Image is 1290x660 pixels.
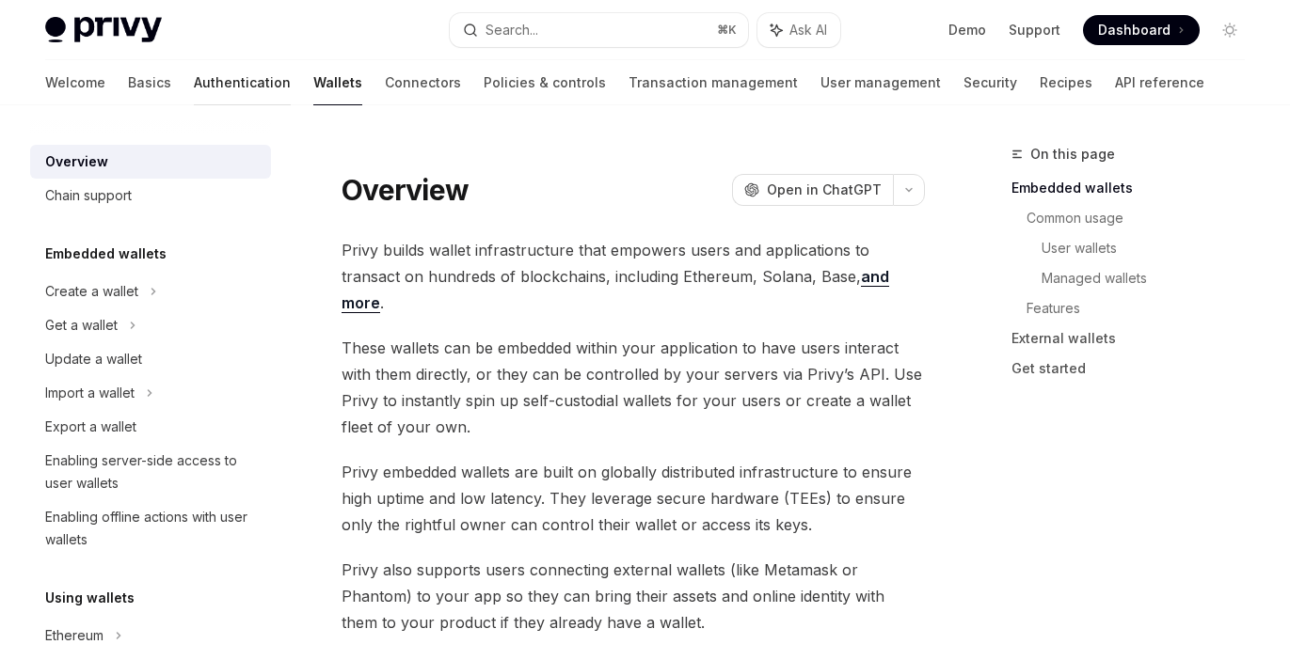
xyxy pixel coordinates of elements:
a: Policies & controls [484,60,606,105]
a: External wallets [1011,323,1260,354]
div: Import a wallet [45,382,135,404]
a: Embedded wallets [1011,173,1260,203]
a: Demo [948,21,986,39]
a: Overview [30,145,271,179]
a: Get started [1011,354,1260,384]
div: Update a wallet [45,348,142,370]
a: Update a wallet [30,342,271,376]
a: Authentication [194,60,291,105]
span: Open in ChatGPT [767,181,882,199]
span: Ask AI [789,21,827,39]
button: Ask AI [757,13,840,47]
div: Search... [486,19,538,41]
span: Privy embedded wallets are built on globally distributed infrastructure to ensure high uptime and... [342,459,925,538]
span: ⌘ K [717,23,737,38]
a: Welcome [45,60,105,105]
a: User management [820,60,941,105]
a: Dashboard [1083,15,1200,45]
a: Recipes [1040,60,1092,105]
span: These wallets can be embedded within your application to have users interact with them directly, ... [342,335,925,440]
a: Export a wallet [30,410,271,444]
h1: Overview [342,173,469,207]
span: Dashboard [1098,21,1171,39]
a: Security [964,60,1017,105]
a: Support [1009,21,1060,39]
button: Open in ChatGPT [732,174,893,206]
div: Create a wallet [45,280,138,303]
a: Wallets [313,60,362,105]
a: Basics [128,60,171,105]
img: light logo [45,17,162,43]
a: Common usage [1027,203,1260,233]
button: Search...⌘K [450,13,747,47]
h5: Using wallets [45,587,135,609]
a: Connectors [385,60,461,105]
h5: Embedded wallets [45,243,167,265]
span: On this page [1030,143,1115,165]
a: Enabling server-side access to user wallets [30,444,271,500]
a: User wallets [1042,233,1260,263]
div: Enabling offline actions with user wallets [45,506,260,551]
div: Chain support [45,184,132,207]
a: Managed wallets [1042,263,1260,293]
a: Chain support [30,179,271,212]
div: Enabling server-side access to user wallets [45,449,260,495]
span: Privy also supports users connecting external wallets (like Metamask or Phantom) to your app so t... [342,557,925,636]
div: Get a wallet [45,314,118,337]
a: API reference [1115,60,1204,105]
div: Overview [45,150,108,173]
a: Enabling offline actions with user wallets [30,500,271,557]
span: Privy builds wallet infrastructure that empowers users and applications to transact on hundreds o... [342,237,925,316]
div: Export a wallet [45,416,136,438]
div: Ethereum [45,624,104,647]
a: Features [1027,293,1260,323]
button: Toggle dark mode [1215,15,1245,45]
a: Transaction management [629,60,798,105]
